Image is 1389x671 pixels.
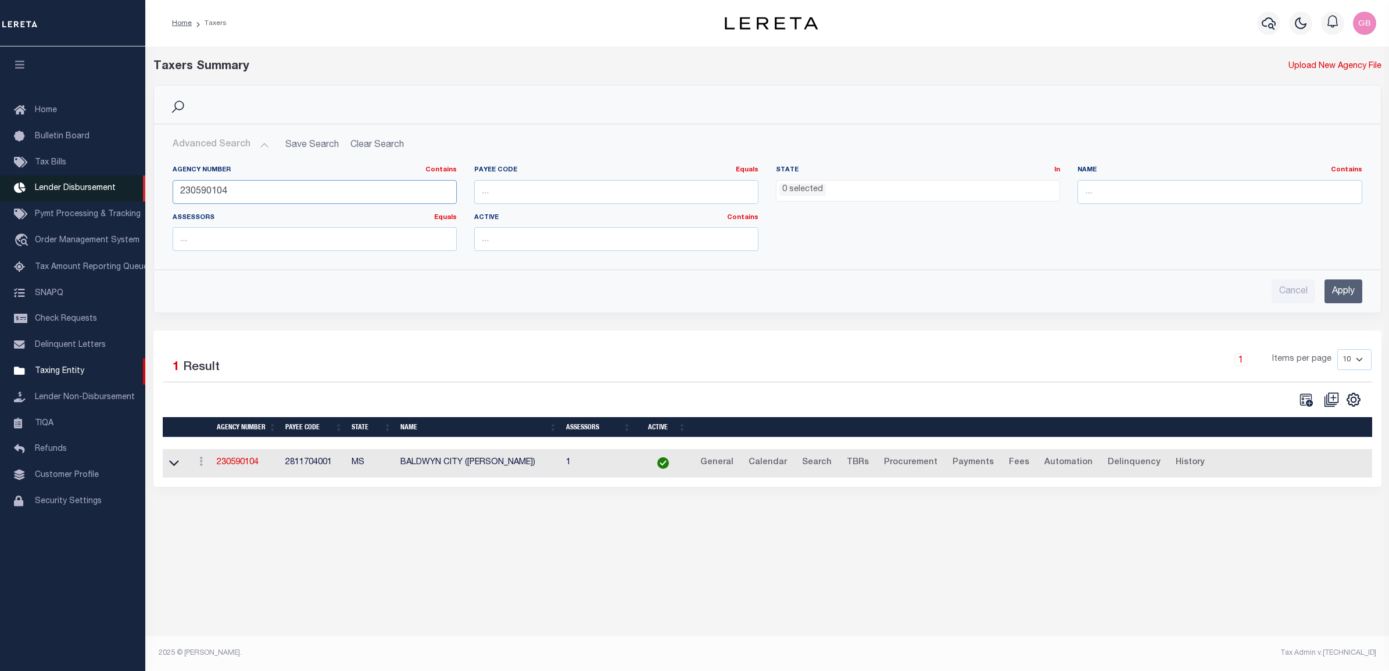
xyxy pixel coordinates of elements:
[35,367,84,375] span: Taxing Entity
[173,166,457,175] label: Agency Number
[35,236,139,245] span: Order Management System
[396,449,561,478] td: BALDWYN CITY ([PERSON_NAME])
[779,184,826,196] li: 0 selected
[1039,454,1098,472] a: Automation
[173,361,180,374] span: 1
[474,213,758,223] label: Active
[725,17,818,30] img: logo-dark.svg
[217,458,259,467] a: 230590104
[695,454,739,472] a: General
[150,648,768,658] div: 2025 © [PERSON_NAME].
[657,457,669,469] img: check-icon-green.svg
[842,454,874,472] a: TBRs
[35,184,116,192] span: Lender Disbursement
[192,18,227,28] li: Taxers
[35,497,102,505] span: Security Settings
[1077,166,1362,175] label: Name
[474,180,758,204] input: ...
[1331,167,1362,173] a: Contains
[561,449,635,478] td: 1
[35,419,53,427] span: TIQA
[635,417,690,437] th: Active: activate to sort column ascending
[35,393,135,401] span: Lender Non-Disbursement
[35,159,66,167] span: Tax Bills
[776,648,1376,658] div: Tax Admin v.[TECHNICAL_ID]
[1077,180,1362,204] input: ...
[434,214,457,221] a: Equals
[474,227,758,251] input: ...
[1353,12,1376,35] img: svg+xml;base64,PHN2ZyB4bWxucz0iaHR0cDovL3d3dy53My5vcmcvMjAwMC9zdmciIHBvaW50ZXItZXZlbnRzPSJub25lIi...
[1234,353,1247,366] a: 1
[425,167,457,173] a: Contains
[281,417,347,437] th: Payee Code: activate to sort column ascending
[173,134,269,156] button: Advanced Search
[947,454,999,472] a: Payments
[35,471,99,479] span: Customer Profile
[474,166,758,175] label: Payee Code
[35,341,106,349] span: Delinquent Letters
[35,315,97,323] span: Check Requests
[35,445,67,453] span: Refunds
[690,417,1387,437] th: &nbsp;
[396,417,561,437] th: Name: activate to sort column ascending
[281,449,347,478] td: 2811704001
[1170,454,1210,472] a: History
[736,167,758,173] a: Equals
[35,210,141,218] span: Pymt Processing & Tracking
[743,454,792,472] a: Calendar
[879,454,943,472] a: Procurement
[347,417,396,437] th: State: activate to sort column ascending
[1054,167,1060,173] a: In
[14,234,33,249] i: travel_explore
[1272,353,1331,366] span: Items per page
[776,166,1060,175] label: State
[35,132,90,141] span: Bulletin Board
[212,417,281,437] th: Agency Number: activate to sort column ascending
[35,289,63,297] span: SNAPQ
[727,214,758,221] a: Contains
[561,417,635,437] th: Assessors: activate to sort column ascending
[797,454,837,472] a: Search
[153,58,1070,76] div: Taxers Summary
[173,180,457,204] input: ...
[183,358,220,377] label: Result
[1324,279,1362,303] input: Apply
[347,449,396,478] td: MS
[1102,454,1166,472] a: Delinquency
[1272,279,1315,303] input: Cancel
[35,106,57,114] span: Home
[173,227,457,251] input: ...
[1288,60,1381,73] a: Upload New Agency File
[35,263,148,271] span: Tax Amount Reporting Queue
[1004,454,1034,472] a: Fees
[173,213,457,223] label: Assessors
[172,20,192,27] a: Home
